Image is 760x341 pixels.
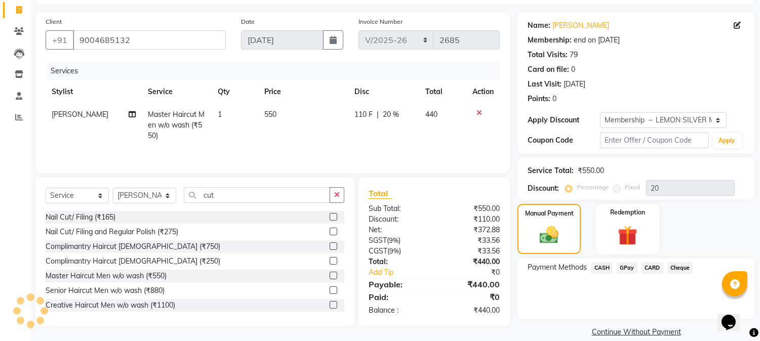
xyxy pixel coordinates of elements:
div: Master Haircut Men w/o wash (₹550) [46,271,167,281]
input: Search by Name/Mobile/Email/Code [73,30,226,50]
div: Balance : [361,305,434,316]
span: Payment Methods [528,262,587,273]
div: Services [47,62,507,80]
label: Client [46,17,62,26]
input: Enter Offer / Coupon Code [600,133,708,148]
span: CARD [642,262,663,274]
span: 9% [389,247,399,255]
label: Percentage [577,183,609,192]
div: ₹550.00 [578,165,604,176]
div: Net: [361,225,434,235]
a: Continue Without Payment [519,327,753,337]
div: ( ) [361,246,434,257]
div: Total: [361,257,434,267]
div: Name: [528,20,550,31]
div: ₹0 [434,291,508,303]
div: ( ) [361,235,434,246]
span: [PERSON_NAME] [52,110,108,119]
img: _cash.svg [534,224,564,246]
div: ₹440.00 [434,278,508,290]
span: GPay [617,262,637,274]
div: ₹440.00 [434,257,508,267]
span: CASH [591,262,613,274]
span: 550 [264,110,276,119]
div: ₹372.88 [434,225,508,235]
th: Qty [212,80,258,103]
th: Action [466,80,500,103]
th: Disc [348,80,419,103]
div: Nail Cut/ Filing (₹165) [46,212,115,223]
th: Price [258,80,348,103]
label: Date [241,17,255,26]
div: ₹33.56 [434,246,508,257]
span: CGST [369,246,387,255]
div: Creative Haircut Men w/o wash (₹1100) [46,300,175,311]
div: Sub Total: [361,203,434,214]
div: Total Visits: [528,50,568,60]
label: Invoice Number [358,17,403,26]
button: +91 [46,30,74,50]
div: Last Visit: [528,79,562,90]
button: Apply [713,133,742,148]
span: 20 % [383,109,399,120]
span: Cheque [667,262,693,274]
span: 110 F [354,109,373,120]
div: Nail Cut/ Filing and Regular Polish (₹275) [46,227,178,237]
img: _gift.svg [612,223,644,248]
div: Points: [528,94,550,104]
a: [PERSON_NAME] [552,20,609,31]
div: Complimantry Haircut [DEMOGRAPHIC_DATA] (₹750) [46,241,220,252]
div: ₹550.00 [434,203,508,214]
div: Apply Discount [528,115,600,125]
th: Total [419,80,467,103]
label: Fixed [625,183,640,192]
div: Payable: [361,278,434,290]
div: Senior Haircut Men w/o wash (₹880) [46,285,165,296]
th: Stylist [46,80,142,103]
div: end on [DATE] [574,35,620,46]
span: | [377,109,379,120]
span: Total [369,188,392,199]
a: Add Tip [361,267,447,278]
span: 440 [425,110,437,119]
span: 1 [218,110,222,119]
span: 9% [389,236,398,244]
div: Coupon Code [528,135,600,146]
div: Card on file: [528,64,569,75]
span: Master Haircut Men w/o wash (₹550) [148,110,205,140]
div: [DATE] [564,79,585,90]
div: ₹33.56 [434,235,508,246]
iframe: chat widget [717,301,750,331]
div: ₹110.00 [434,214,508,225]
label: Redemption [610,208,645,217]
div: Complimantry Haircut [DEMOGRAPHIC_DATA] (₹250) [46,256,220,267]
div: 0 [552,94,556,104]
div: Paid: [361,291,434,303]
div: 0 [571,64,575,75]
div: 79 [570,50,578,60]
div: ₹440.00 [434,305,508,316]
div: ₹0 [447,267,508,278]
span: SGST [369,236,387,245]
input: Search or Scan [184,187,330,203]
label: Manual Payment [525,209,574,218]
div: Service Total: [528,165,574,176]
div: Membership: [528,35,572,46]
th: Service [142,80,212,103]
div: Discount: [528,183,559,194]
div: Discount: [361,214,434,225]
